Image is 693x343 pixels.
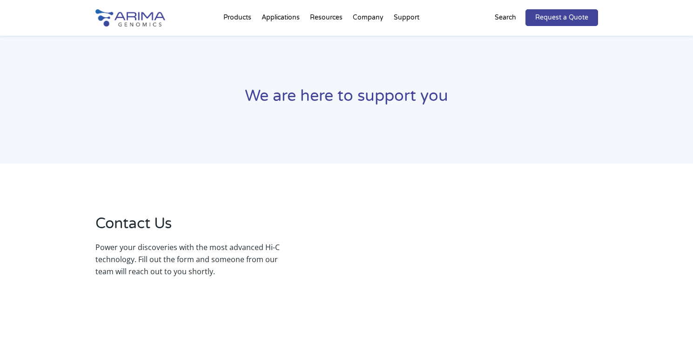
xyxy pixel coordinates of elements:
[495,12,516,24] p: Search
[95,213,280,241] h2: Contact Us
[525,9,598,26] a: Request a Quote
[95,241,280,277] p: Power your discoveries with the most advanced Hi-C technology. Fill out the form and someone from...
[95,9,165,26] img: Arima-Genomics-logo
[95,86,598,114] h1: We are here to support you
